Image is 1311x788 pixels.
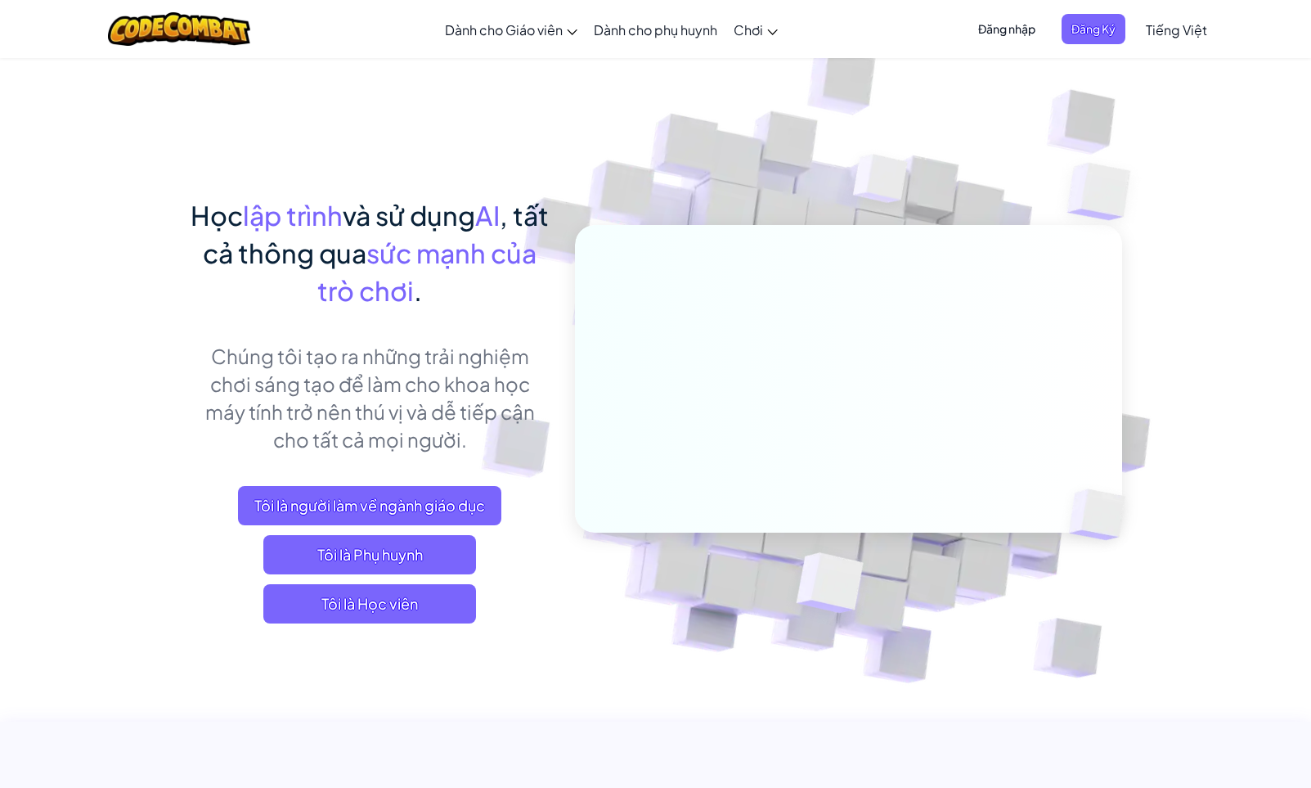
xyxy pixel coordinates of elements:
img: CodeCombat logo [108,12,251,46]
a: Dành cho Giáo viên [437,7,586,52]
p: Chúng tôi tạo ra những trải nghiệm chơi sáng tạo để làm cho khoa học máy tính trở nên thú vị và d... [190,342,550,453]
a: Tôi là người làm về ngành giáo dục [238,486,501,525]
img: Overlap cubes [1035,123,1176,261]
span: Tiếng Việt [1146,21,1207,38]
span: Chơi [734,21,763,38]
a: Chơi [725,7,786,52]
span: và sử dụng [343,199,475,232]
span: AI [475,199,500,232]
img: Overlap cubes [822,122,940,244]
a: Dành cho phụ huynh [586,7,725,52]
button: Tôi là Học viên [263,584,476,624]
a: Tôi là Phụ huynh [263,535,476,574]
span: Dành cho Giáo viên [445,21,563,38]
span: . [414,274,422,307]
span: Học [191,199,243,232]
button: Đăng Ký [1062,14,1125,44]
img: Overlap cubes [1041,455,1164,574]
img: Overlap cubes [756,518,902,654]
span: sức mạnh của trò chơi [317,236,537,307]
span: lập trình [243,199,343,232]
a: Tiếng Việt [1138,7,1215,52]
button: Đăng nhập [968,14,1045,44]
